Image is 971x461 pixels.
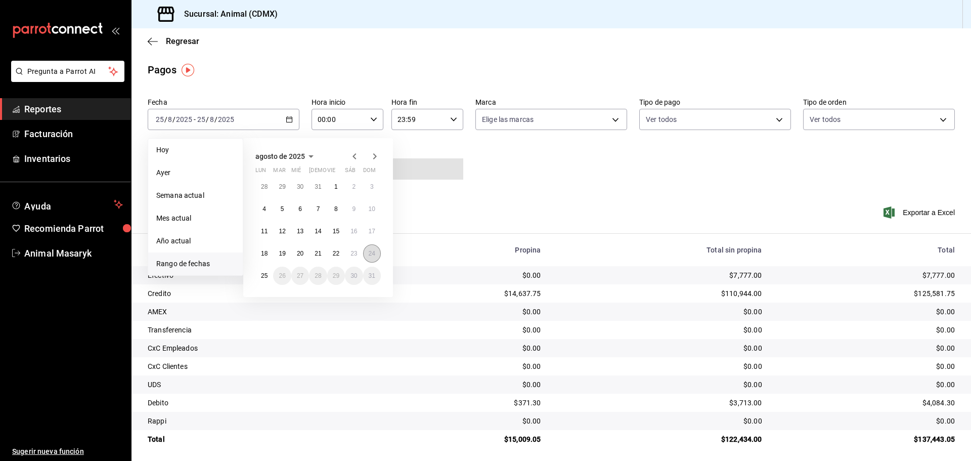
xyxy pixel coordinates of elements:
span: Ayer [156,167,235,178]
button: 31 de agosto de 2025 [363,267,381,285]
div: CxC Empleados [148,343,378,353]
div: Debito [148,398,378,408]
button: 15 de agosto de 2025 [327,222,345,240]
span: Pregunta a Parrot AI [27,66,109,77]
button: 12 de agosto de 2025 [273,222,291,240]
div: $0.00 [778,307,955,317]
abbr: 14 de agosto de 2025 [315,228,321,235]
span: Ver todos [646,114,677,124]
abbr: 29 de julio de 2025 [279,183,285,190]
span: Facturación [24,127,123,141]
div: $0.00 [778,380,955,390]
abbr: 22 de agosto de 2025 [333,250,339,257]
abbr: 21 de agosto de 2025 [315,250,321,257]
input: -- [209,115,214,123]
div: $0.00 [557,307,762,317]
input: ---- [175,115,193,123]
button: 11 de agosto de 2025 [255,222,273,240]
abbr: 11 de agosto de 2025 [261,228,268,235]
div: $0.00 [778,343,955,353]
button: 5 de agosto de 2025 [273,200,291,218]
button: 23 de agosto de 2025 [345,244,363,263]
span: / [164,115,167,123]
button: Pregunta a Parrot AI [11,61,124,82]
button: 22 de agosto de 2025 [327,244,345,263]
button: 30 de agosto de 2025 [345,267,363,285]
button: 10 de agosto de 2025 [363,200,381,218]
button: 25 de agosto de 2025 [255,267,273,285]
button: 16 de agosto de 2025 [345,222,363,240]
div: $15,009.05 [394,434,541,444]
span: Ver todos [810,114,841,124]
span: agosto de 2025 [255,152,305,160]
div: $371.30 [394,398,541,408]
input: -- [167,115,172,123]
button: 2 de agosto de 2025 [345,178,363,196]
button: 7 de agosto de 2025 [309,200,327,218]
abbr: 10 de agosto de 2025 [369,205,375,213]
abbr: 31 de julio de 2025 [315,183,321,190]
div: $0.00 [394,270,541,280]
abbr: 7 de agosto de 2025 [317,205,320,213]
div: $0.00 [394,416,541,426]
button: Tooltip marker [182,64,194,76]
abbr: jueves [309,167,369,178]
span: Rango de fechas [156,259,235,269]
button: 20 de agosto de 2025 [291,244,309,263]
span: Exportar a Excel [886,206,955,219]
label: Tipo de orden [803,99,955,106]
button: 1 de agosto de 2025 [327,178,345,196]
abbr: 19 de agosto de 2025 [279,250,285,257]
div: AMEX [148,307,378,317]
div: Rappi [148,416,378,426]
div: $0.00 [394,343,541,353]
div: UDS [148,380,378,390]
abbr: 23 de agosto de 2025 [350,250,357,257]
div: $0.00 [394,325,541,335]
div: $0.00 [557,361,762,371]
div: $122,434.00 [557,434,762,444]
abbr: 28 de agosto de 2025 [315,272,321,279]
abbr: 1 de agosto de 2025 [334,183,338,190]
div: $7,777.00 [778,270,955,280]
div: $0.00 [557,380,762,390]
span: / [214,115,217,123]
abbr: 20 de agosto de 2025 [297,250,303,257]
div: Transferencia [148,325,378,335]
button: 14 de agosto de 2025 [309,222,327,240]
span: Hoy [156,145,235,155]
abbr: 9 de agosto de 2025 [352,205,356,213]
label: Hora fin [391,99,463,106]
span: / [172,115,175,123]
button: 29 de agosto de 2025 [327,267,345,285]
div: $0.00 [557,416,762,426]
abbr: sábado [345,167,356,178]
button: 6 de agosto de 2025 [291,200,309,218]
div: $7,777.00 [557,270,762,280]
abbr: 29 de agosto de 2025 [333,272,339,279]
button: 8 de agosto de 2025 [327,200,345,218]
div: Total [778,246,955,254]
abbr: martes [273,167,285,178]
div: $14,637.75 [394,288,541,299]
abbr: 6 de agosto de 2025 [298,205,302,213]
abbr: 8 de agosto de 2025 [334,205,338,213]
abbr: 5 de agosto de 2025 [281,205,284,213]
span: Mes actual [156,213,235,224]
button: 13 de agosto de 2025 [291,222,309,240]
abbr: 26 de agosto de 2025 [279,272,285,279]
abbr: 24 de agosto de 2025 [369,250,375,257]
input: -- [197,115,206,123]
button: agosto de 2025 [255,150,317,162]
button: open_drawer_menu [111,26,119,34]
abbr: viernes [327,167,335,178]
div: $0.00 [778,361,955,371]
span: Ayuda [24,198,110,211]
span: / [206,115,209,123]
button: 3 de agosto de 2025 [363,178,381,196]
div: $3,713.00 [557,398,762,408]
button: 21 de agosto de 2025 [309,244,327,263]
abbr: 18 de agosto de 2025 [261,250,268,257]
div: $0.00 [778,325,955,335]
label: Marca [475,99,627,106]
